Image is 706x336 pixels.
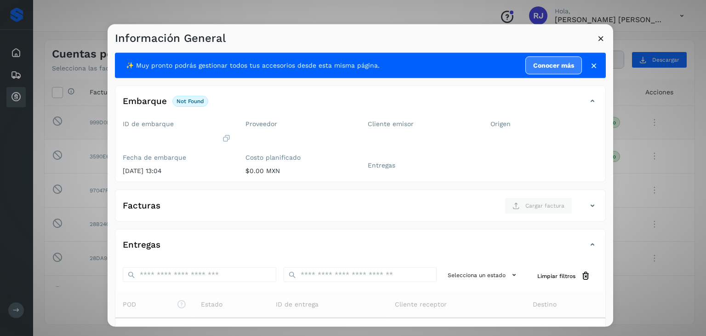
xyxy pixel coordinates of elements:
button: Selecciona un estado [444,267,523,283]
button: Cargar factura [505,197,572,214]
h4: Entregas [123,239,160,250]
span: ID de entrega [276,300,319,309]
h4: Embarque [123,96,167,106]
a: Conocer más [525,57,582,75]
div: FacturasCargar factura [115,197,605,221]
span: Estado [201,300,222,309]
button: Limpiar filtros [530,267,598,284]
p: [DATE] 13:04 [123,167,231,174]
label: Cliente emisor [368,120,476,128]
label: Costo planificado [245,153,353,161]
h3: Información General [115,32,226,45]
label: Origen [490,120,598,128]
span: Cliente receptor [395,300,447,309]
label: ID de embarque [123,120,231,128]
span: ✨ Muy pronto podrás gestionar todos tus accesorios desde esta misma página. [126,61,380,70]
span: Limpiar filtros [537,272,575,280]
span: Destino [533,300,557,309]
span: Cargar factura [525,202,564,210]
h4: Facturas [123,200,160,211]
label: Fecha de embarque [123,153,231,161]
div: Embarquenot found [115,93,605,116]
label: Proveedor [245,120,353,128]
p: not found [176,98,204,104]
p: $0.00 MXN [245,167,353,174]
label: Entregas [368,161,476,169]
div: Entregas [115,237,605,260]
span: POD [123,300,186,309]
